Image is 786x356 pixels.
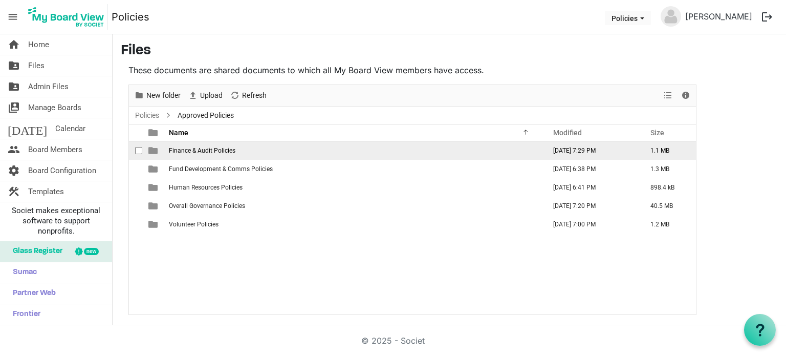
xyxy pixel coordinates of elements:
td: 1.3 MB is template cell column header Size [640,160,696,178]
span: settings [8,160,20,181]
button: Upload [186,89,225,102]
a: Policies [112,7,149,27]
span: Sumac [8,262,37,283]
img: no-profile-picture.svg [661,6,681,27]
span: Home [28,34,49,55]
div: Refresh [226,85,270,107]
td: is template cell column header type [142,178,166,197]
span: Societ makes exceptional software to support nonprofits. [5,205,107,236]
td: January 09, 2025 7:29 PM column header Modified [542,141,640,160]
span: Board Configuration [28,160,96,181]
span: Upload [199,89,224,102]
td: is template cell column header type [142,197,166,215]
div: Upload [184,85,226,107]
span: Templates [28,181,64,202]
a: Policies [133,109,161,122]
span: Fund Development & Comms Policies [169,165,273,173]
span: [DATE] [8,118,47,139]
td: Overall Governance Policies is template cell column header Name [166,197,542,215]
div: Details [677,85,694,107]
td: 898.4 kB is template cell column header Size [640,178,696,197]
span: Volunteer Policies [169,221,219,228]
td: March 13, 2023 7:20 PM column header Modified [542,197,640,215]
span: Frontier [8,304,40,325]
span: Finance & Audit Policies [169,147,235,154]
td: is template cell column header type [142,160,166,178]
span: Name [169,129,188,137]
span: folder_shared [8,55,20,76]
button: Details [679,89,693,102]
span: people [8,139,20,160]
td: checkbox [129,141,142,160]
span: New folder [145,89,182,102]
td: 40.5 MB is template cell column header Size [640,197,696,215]
div: View [660,85,677,107]
td: is template cell column header type [142,141,166,160]
span: Size [650,129,664,137]
p: These documents are shared documents to which all My Board View members have access. [128,64,696,76]
td: checkbox [129,215,142,234]
td: Human Resources Policies is template cell column header Name [166,178,542,197]
button: Refresh [228,89,269,102]
td: is template cell column header type [142,215,166,234]
span: Approved Policies [176,109,236,122]
span: menu [3,7,23,27]
span: Overall Governance Policies [169,202,245,210]
h3: Files [121,43,778,60]
a: [PERSON_NAME] [681,6,756,27]
td: Volunteer Policies is template cell column header Name [166,215,542,234]
td: Fund Development & Comms Policies is template cell column header Name [166,160,542,178]
td: checkbox [129,197,142,215]
button: Policies dropdownbutton [605,11,651,25]
span: folder_shared [8,76,20,97]
td: 1.1 MB is template cell column header Size [640,141,696,160]
span: Files [28,55,45,76]
span: Refresh [241,89,268,102]
button: View dropdownbutton [662,89,674,102]
span: Glass Register [8,241,62,262]
span: home [8,34,20,55]
a: © 2025 - Societ [361,336,425,346]
td: March 13, 2023 6:41 PM column header Modified [542,178,640,197]
span: Human Resources Policies [169,184,243,191]
div: new [84,248,99,255]
span: Partner Web [8,283,56,304]
span: Board Members [28,139,82,160]
span: Calendar [55,118,85,139]
button: logout [756,6,778,28]
img: My Board View Logo [25,4,107,30]
span: Admin Files [28,76,69,97]
span: switch_account [8,97,20,118]
span: Manage Boards [28,97,81,118]
div: New folder [130,85,184,107]
button: New folder [133,89,183,102]
td: 1.2 MB is template cell column header Size [640,215,696,234]
span: Modified [553,129,582,137]
td: checkbox [129,160,142,178]
td: checkbox [129,178,142,197]
td: March 13, 2023 7:00 PM column header Modified [542,215,640,234]
a: My Board View Logo [25,4,112,30]
span: construction [8,181,20,202]
td: Finance & Audit Policies is template cell column header Name [166,141,542,160]
td: March 13, 2023 6:38 PM column header Modified [542,160,640,178]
